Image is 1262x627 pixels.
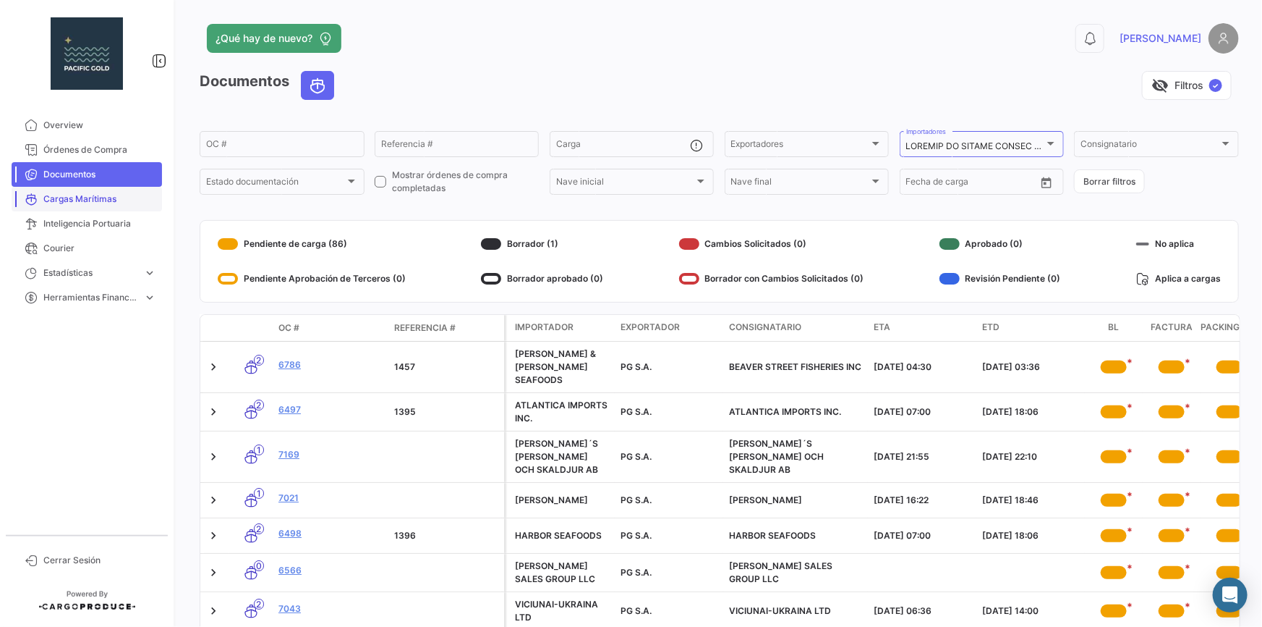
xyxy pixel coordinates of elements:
[254,560,264,571] span: 0
[731,179,870,189] span: Nave final
[729,605,831,616] span: VICIUNAI-UKRAINA LTD
[1151,321,1193,335] span: Factura
[976,315,1085,341] datatable-header-cell: ETD
[206,565,221,580] a: Expand/Collapse Row
[556,179,695,189] span: Nave inicial
[621,450,717,463] div: PG S.A.
[206,529,221,543] a: Expand/Collapse Row
[679,232,864,256] div: Cambios Solicitados (0)
[515,348,609,387] div: [PERSON_NAME] & [PERSON_NAME] SEAFOODS
[43,168,156,181] span: Documentos
[43,217,156,230] span: Inteligencia Portuaria
[278,321,299,334] span: OC #
[729,361,861,372] span: BEAVER STREET FISHERIES INC
[254,355,264,366] span: 2
[1213,578,1248,613] div: Abrir Intercom Messenger
[143,291,156,304] span: expand_more
[1151,77,1169,94] span: visibility_off
[1201,315,1258,341] datatable-header-cell: Packing List
[12,211,162,236] a: Inteligencia Portuaria
[273,316,388,340] datatable-header-cell: OC #
[982,605,1079,618] div: [DATE] 14:00
[12,187,162,211] a: Cargas Marítimas
[874,529,971,542] div: [DATE] 07:00
[515,399,609,425] div: ATLANTICA IMPORTS INC.
[982,321,999,334] span: ETD
[982,494,1079,507] div: [DATE] 18:46
[43,554,156,567] span: Cerrar Sesión
[621,605,717,618] div: PG S.A.
[874,405,971,418] div: [DATE] 07:00
[982,361,1079,374] div: [DATE] 03:36
[481,232,603,256] div: Borrador (1)
[207,24,341,53] button: ¿Qué hay de nuevo?
[868,315,976,341] datatable-header-cell: ETA
[278,564,383,577] a: 6566
[302,72,333,99] button: Ocean
[729,530,816,541] span: HARBOR SEAFOODS
[939,267,1061,290] div: Revisión Pendiente (0)
[621,566,717,579] div: PG S.A.
[12,162,162,187] a: Documentos
[278,358,383,371] a: 6786
[51,17,123,90] img: 47d2737c-ca64-4be4-8c0e-90a095a31fb8.jpg
[1109,321,1120,335] span: BL
[254,523,264,534] span: 2
[621,494,717,507] div: PG S.A.
[729,495,802,505] span: ARBI DARIO SPA
[206,604,221,618] a: Expand/Collapse Row
[278,403,383,416] a: 6497
[1201,321,1258,335] span: Packing List
[254,599,264,610] span: 2
[206,405,221,419] a: Expand/Collapse Row
[874,605,971,618] div: [DATE] 06:36
[481,267,603,290] div: Borrador aprobado (0)
[515,494,609,507] div: [PERSON_NAME]
[621,321,680,334] span: Exportador
[218,232,406,256] div: Pendiente de carga (86)
[515,529,609,542] div: HARBOR SEAFOODS
[43,266,137,279] span: Estadísticas
[216,31,312,46] span: ¿Qué hay de nuevo?
[723,315,868,341] datatable-header-cell: Consignatario
[254,488,264,499] span: 1
[982,450,1079,463] div: [DATE] 22:10
[874,361,971,374] div: [DATE] 04:30
[43,291,137,304] span: Herramientas Financieras
[394,321,456,334] span: Referencia #
[1080,141,1219,151] span: Consignatario
[874,321,890,334] span: ETA
[515,321,574,334] span: Importador
[729,560,832,584] span: CONRAD SALES GROUP LLC
[206,450,221,464] a: Expand/Collapse Row
[43,193,156,206] span: Cargas Marítimas
[1120,31,1201,46] span: [PERSON_NAME]
[200,71,338,100] h3: Documentos
[12,113,162,138] a: Overview
[229,322,273,334] datatable-header-cell: Modo de Transporte
[254,400,264,411] span: 2
[394,405,498,418] div: 1395
[278,492,383,505] a: 7021
[43,143,156,156] span: Órdenes de Compra
[43,242,156,255] span: Courier
[515,437,609,476] div: [PERSON_NAME]´S [PERSON_NAME] OCH SKALDJUR AB
[515,560,609,586] div: [PERSON_NAME] SALES GROUP LLC
[278,527,383,540] a: 6498
[43,119,156,132] span: Overview
[1143,315,1201,341] datatable-header-cell: Factura
[1074,169,1145,193] button: Borrar filtros
[1136,232,1221,256] div: No aplica
[278,602,383,615] a: 7043
[731,141,870,151] span: Exportadores
[515,598,609,624] div: VICIUNAI-UKRAINA LTD
[621,529,717,542] div: PG S.A.
[729,321,801,334] span: Consignatario
[621,405,717,418] div: PG S.A.
[1142,71,1232,100] button: visibility_offFiltros✓
[874,494,971,507] div: [DATE] 16:22
[939,232,1061,256] div: Aprobado (0)
[206,493,221,508] a: Expand/Collapse Row
[388,316,504,340] datatable-header-cell: Referencia #
[1085,315,1143,341] datatable-header-cell: BL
